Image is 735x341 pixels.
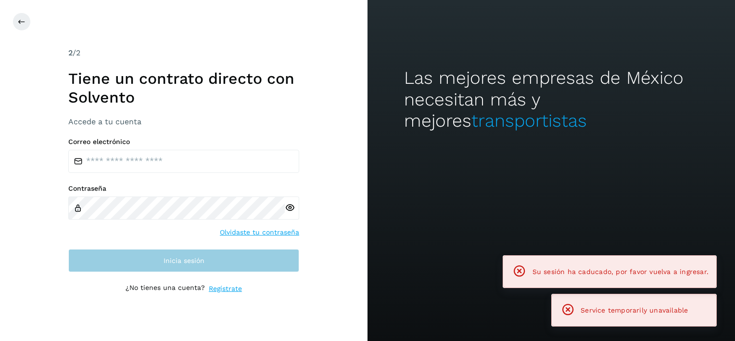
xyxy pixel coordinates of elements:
[68,249,299,272] button: Inicia sesión
[404,67,698,131] h2: Las mejores empresas de México necesitan más y mejores
[471,110,587,131] span: transportistas
[68,117,299,126] h3: Accede a tu cuenta
[68,69,299,106] h1: Tiene un contrato directo con Solvento
[68,138,299,146] label: Correo electrónico
[68,48,73,57] span: 2
[209,284,242,294] a: Regístrate
[532,268,709,275] span: Su sesión ha caducado, por favor vuelva a ingresar.
[68,184,299,193] label: Contraseña
[68,47,299,59] div: /2
[126,284,205,294] p: ¿No tienes una cuenta?
[164,257,204,264] span: Inicia sesión
[581,306,688,314] span: Service temporarily unavailable
[220,227,299,237] a: Olvidaste tu contraseña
